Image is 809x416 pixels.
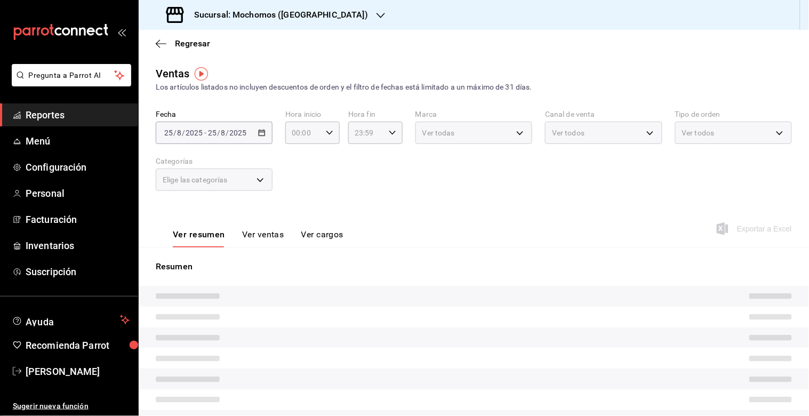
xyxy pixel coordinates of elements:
a: Pregunta a Parrot AI [7,77,131,89]
button: Ver cargos [301,229,344,247]
button: Pregunta a Parrot AI [12,64,131,86]
input: ---- [229,129,247,137]
img: Tooltip marker [195,67,208,81]
div: Los artículos listados no incluyen descuentos de orden y el filtro de fechas está limitado a un m... [156,82,792,93]
span: - [204,129,206,137]
label: Tipo de orden [675,111,792,118]
p: Resumen [156,260,792,273]
label: Fecha [156,111,273,118]
span: / [173,129,177,137]
span: / [226,129,229,137]
button: Ver resumen [173,229,225,247]
span: Inventarios [26,238,130,253]
input: -- [177,129,182,137]
div: navigation tabs [173,229,343,247]
span: Pregunta a Parrot AI [29,70,115,81]
span: Ver todas [422,127,455,138]
h3: Sucursal: Mochomos ([GEOGRAPHIC_DATA]) [186,9,368,21]
button: Ver ventas [242,229,284,247]
span: Ayuda [26,314,116,326]
span: Ver todos [552,127,584,138]
input: -- [207,129,217,137]
label: Hora inicio [285,111,340,118]
div: Ventas [156,66,190,82]
span: / [217,129,220,137]
input: -- [164,129,173,137]
span: Personal [26,186,130,201]
span: Reportes [26,108,130,122]
label: Categorías [156,158,273,165]
label: Canal de venta [545,111,662,118]
button: Regresar [156,38,210,49]
label: Hora fin [348,111,403,118]
span: Ver todos [682,127,715,138]
span: Regresar [175,38,210,49]
span: Menú [26,134,130,148]
label: Marca [415,111,532,118]
span: Facturación [26,212,130,227]
span: [PERSON_NAME] [26,364,130,379]
button: open_drawer_menu [117,28,126,36]
span: Recomienda Parrot [26,338,130,353]
span: Suscripción [26,265,130,279]
span: Configuración [26,160,130,174]
input: -- [221,129,226,137]
span: Sugerir nueva función [13,401,130,412]
span: / [182,129,185,137]
span: Elige las categorías [163,174,228,185]
input: ---- [185,129,203,137]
